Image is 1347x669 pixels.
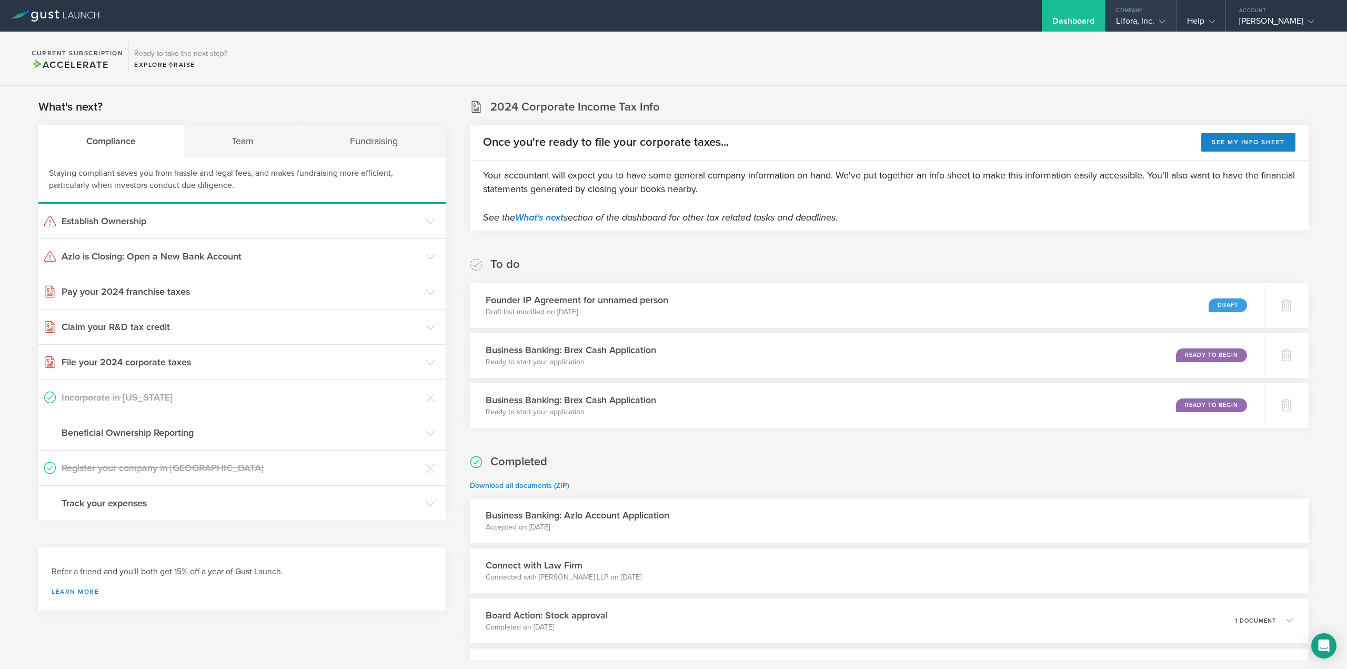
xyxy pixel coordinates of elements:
[52,566,433,578] h3: Refer a friend and you'll both get 15% off a year of Gust Launch.
[1052,16,1094,32] div: Dashboard
[486,357,656,367] p: Ready to start your application
[62,320,420,334] h3: Claim your R&D tax credit
[470,481,569,490] a: Download all documents (ZIP)
[167,61,195,68] span: Raise
[62,214,420,228] h3: Establish Ownership
[38,157,446,204] div: Staying compliant saves you from hassle and legal fees, and makes fundraising more efficient, par...
[62,285,420,298] h3: Pay your 2024 franchise taxes
[1187,16,1215,32] div: Help
[486,307,668,317] p: Draft last modified on [DATE]
[1235,618,1276,624] p: 1 document
[1176,398,1247,412] div: Ready to Begin
[302,125,446,157] div: Fundraising
[486,608,608,622] h3: Board Action: Stock approval
[486,622,608,633] p: Completed on [DATE]
[483,168,1295,196] p: Your accountant will expect you to have some general company information on hand. We've put toget...
[486,393,656,407] h3: Business Banking: Brex Cash Application
[470,383,1264,428] div: Business Banking: Brex Cash ApplicationReady to start your applicationReady to Begin
[1116,16,1165,32] div: Lifora, Inc.
[184,125,303,157] div: Team
[470,333,1264,378] div: Business Banking: Brex Cash ApplicationReady to start your applicationReady to Begin
[32,59,108,71] span: Accelerate
[490,99,660,115] h2: 2024 Corporate Income Tax Info
[486,558,641,572] h3: Connect with Law Firm
[134,60,227,69] div: Explore
[62,249,420,263] h3: Azlo is Closing: Open a New Bank Account
[128,42,232,75] div: Ready to take the next step?ExploreRaise
[134,50,227,57] h3: Ready to take the next step?
[1209,298,1247,312] div: Draft
[1239,16,1329,32] div: [PERSON_NAME]
[470,283,1264,328] div: Founder IP Agreement for unnamed personDraft last modified on [DATE]Draft
[1176,348,1247,362] div: Ready to Begin
[515,212,564,223] a: What's next
[486,407,656,417] p: Ready to start your application
[483,135,729,150] h2: Once you're ready to file your corporate taxes...
[486,508,669,522] h3: Business Banking: Azlo Account Application
[1311,633,1336,658] div: Open Intercom Messenger
[62,426,420,440] h3: Beneficial Ownership Reporting
[486,293,668,307] h3: Founder IP Agreement for unnamed person
[62,355,420,369] h3: File your 2024 corporate taxes
[52,588,433,595] a: Learn more
[62,496,420,510] h3: Track your expenses
[490,257,520,272] h2: To do
[486,572,641,583] p: Connected with [PERSON_NAME] LLP on [DATE]
[483,212,838,223] em: See the section of the dashboard for other tax related tasks and deadlines.
[1201,133,1295,152] button: See my info sheet
[62,461,420,475] h3: Register your company in [GEOGRAPHIC_DATA]
[32,50,123,56] h2: Current Subscription
[38,125,184,157] div: Compliance
[490,454,547,470] h2: Completed
[62,391,420,404] h3: Incorporate in [US_STATE]
[486,522,669,533] p: Accepted on [DATE]
[38,99,103,115] h2: What's next?
[486,343,656,357] h3: Business Banking: Brex Cash Application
